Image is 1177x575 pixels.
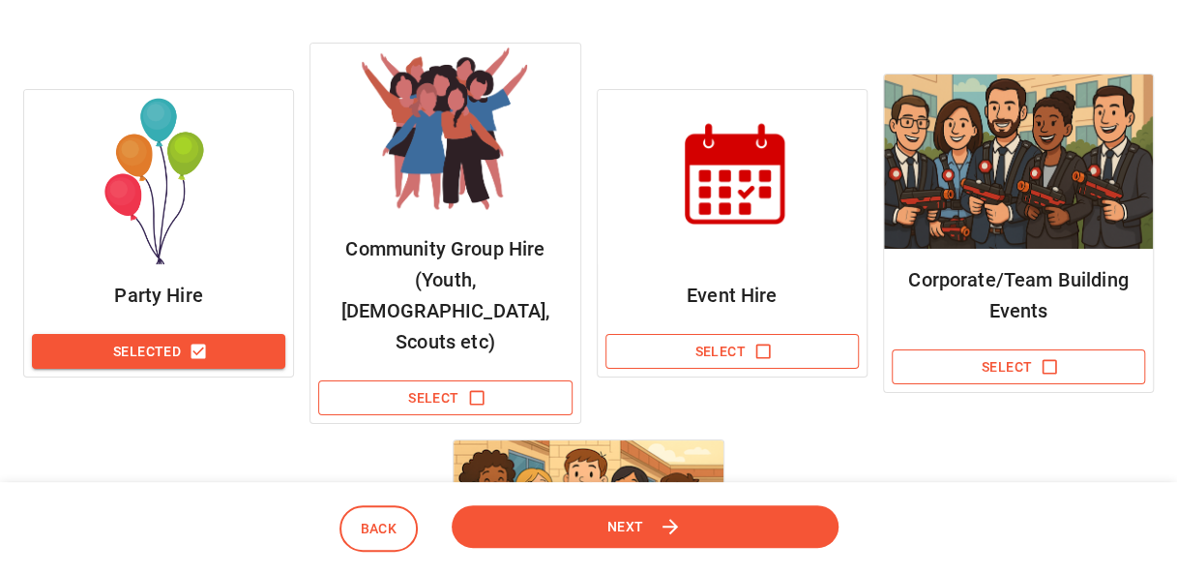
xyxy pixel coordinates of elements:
h6: Community Group Hire (Youth, [DEMOGRAPHIC_DATA], Scouts etc) [326,233,564,357]
h6: Party Hire [40,280,278,311]
button: Select [318,380,572,416]
img: Package [24,90,293,264]
img: Package [598,90,867,264]
h6: Corporate/Team Building Events [899,264,1137,326]
span: Back [361,517,397,541]
button: Selected [32,334,285,370]
button: Back [339,505,419,553]
span: Next [607,515,644,539]
button: Next [452,505,839,549]
button: Select [605,334,859,370]
img: Package [310,44,579,218]
img: Package [884,75,1153,249]
h6: Event Hire [613,280,851,311]
button: Select [892,349,1145,385]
